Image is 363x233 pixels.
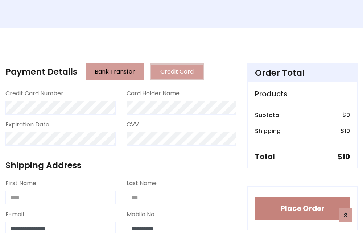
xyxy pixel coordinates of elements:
[5,67,77,77] h4: Payment Details
[127,120,139,129] label: CVV
[338,152,350,161] h5: $
[127,179,157,188] label: Last Name
[5,179,36,188] label: First Name
[5,160,236,170] h4: Shipping Address
[345,127,350,135] span: 10
[255,197,350,220] button: Place Order
[127,210,154,219] label: Mobile No
[5,89,63,98] label: Credit Card Number
[255,128,281,134] h6: Shipping
[5,120,49,129] label: Expiration Date
[342,151,350,162] span: 10
[255,68,350,78] h4: Order Total
[127,89,180,98] label: Card Holder Name
[150,63,204,80] button: Credit Card
[346,111,350,119] span: 0
[5,210,24,219] label: E-mail
[255,90,350,98] h5: Products
[342,112,350,118] h6: $
[86,63,144,80] button: Bank Transfer
[255,152,275,161] h5: Total
[341,128,350,134] h6: $
[255,112,281,118] h6: Subtotal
